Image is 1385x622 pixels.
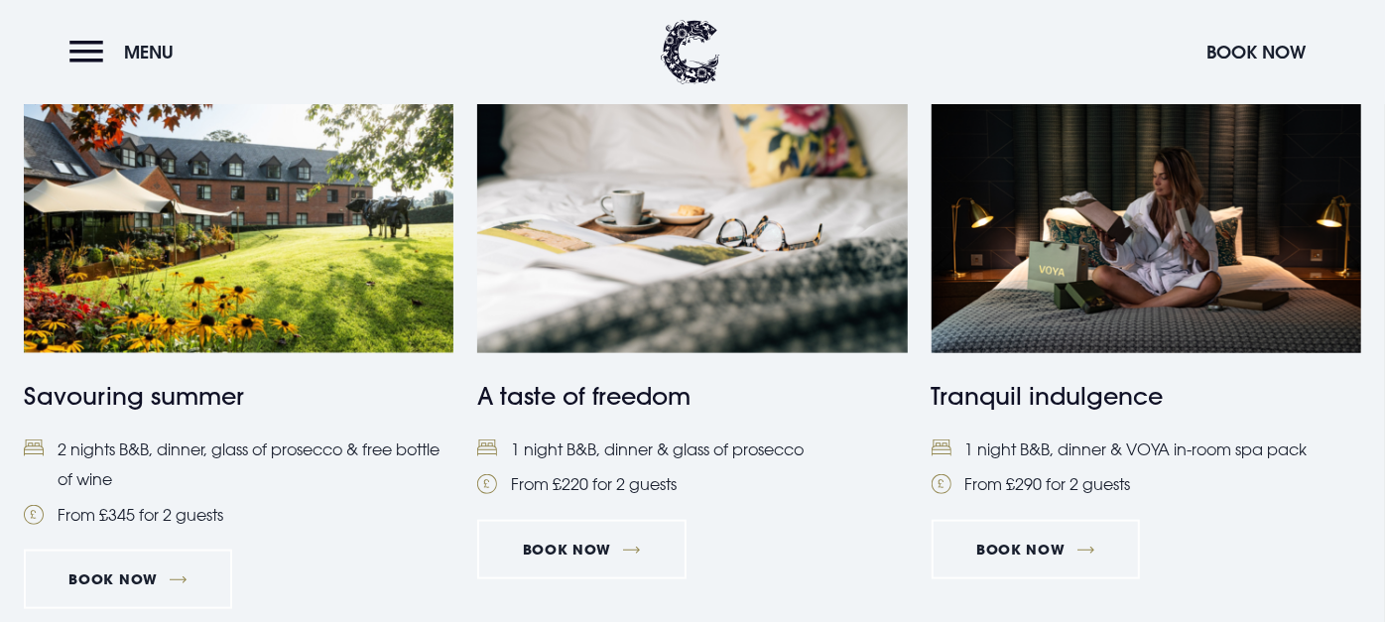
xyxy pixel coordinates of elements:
[477,435,907,464] li: 1 night B&B, dinner & glass of prosecco
[477,439,497,456] img: Bed
[24,505,44,525] img: Pound Coin
[477,520,686,579] a: Book Now
[24,378,453,414] h4: Savouring summer
[477,67,907,500] a: Stay https://clandeboyelodge.s3-assets.com/offer-thumbnails/taste-of-freedom-special-offers-2025....
[24,67,453,354] img: https://clandeboyelodge.s3-assets.com/offer-thumbnails/Savouring-Summer.png
[932,435,1361,464] li: 1 night B&B, dinner & VOYA in-room spa pack
[69,31,184,73] button: Menu
[24,67,453,531] a: STAY https://clandeboyelodge.s3-assets.com/offer-thumbnails/Savouring-Summer.png Savouring summer...
[24,439,44,456] img: Bed
[932,469,1361,499] li: From £290 for 2 guests
[1196,31,1316,73] button: Book Now
[932,67,1361,500] a: Stay A woman opening a gift box of VOYA spa products Tranquil indulgence Bed1 night B&B, dinner &...
[932,439,951,456] img: Bed
[24,500,453,530] li: From £345 for 2 guests
[477,378,907,414] h4: A taste of freedom
[477,469,907,499] li: From £220 for 2 guests
[24,435,453,495] li: 2 nights B&B, dinner, glass of prosecco & free bottle of wine
[661,20,720,84] img: Clandeboye Lodge
[932,520,1140,579] a: Book Now
[932,378,1361,414] h4: Tranquil indulgence
[124,41,174,63] span: Menu
[932,67,1361,354] img: A woman opening a gift box of VOYA spa products
[932,474,951,494] img: Pound Coin
[477,474,497,494] img: Pound Coin
[24,550,232,609] a: Book Now
[477,67,907,354] img: https://clandeboyelodge.s3-assets.com/offer-thumbnails/taste-of-freedom-special-offers-2025.png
